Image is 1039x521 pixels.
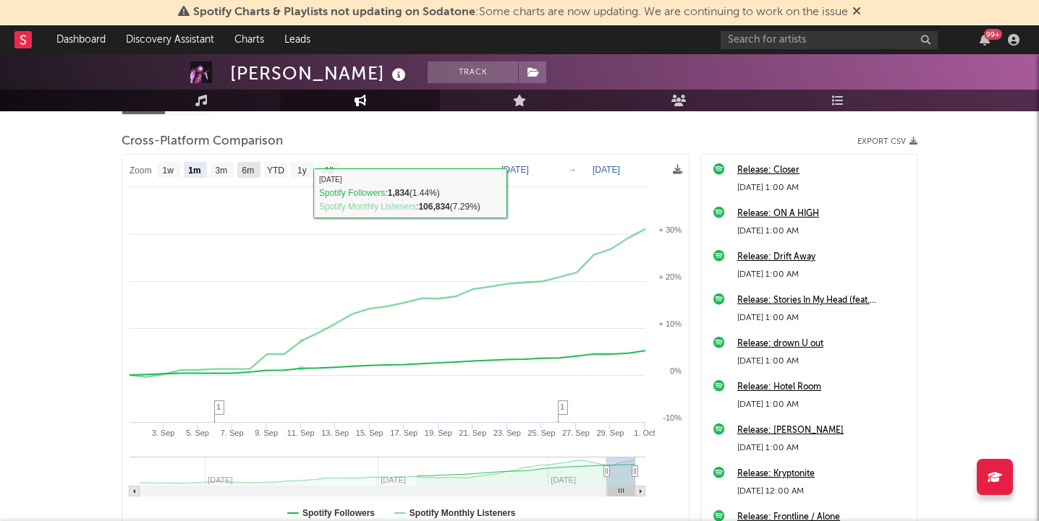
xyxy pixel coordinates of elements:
[163,165,174,176] text: 1w
[659,272,682,281] text: + 20%
[527,429,555,437] text: 25. Sep
[737,205,909,223] a: Release: ON A HIGH
[562,429,590,437] text: 27. Sep
[216,165,228,176] text: 3m
[597,429,624,437] text: 29. Sep
[560,402,564,411] span: 1
[737,223,909,240] div: [DATE] 1:00 AM
[302,508,375,518] text: Spotify Followers
[242,165,255,176] text: 6m
[737,353,909,370] div: [DATE] 1:00 AM
[737,335,909,353] a: Release: drown U out
[737,309,909,327] div: [DATE] 1:00 AM
[390,429,417,437] text: 17. Sep
[323,165,333,176] text: All
[193,7,848,18] span: : Some charts are now updating. We are continuing to work on the issue
[663,413,682,422] text: -10%
[46,25,116,54] a: Dashboard
[659,225,682,234] text: + 30%
[230,61,410,85] div: [PERSON_NAME]
[721,31,938,49] input: Search for artists
[193,7,475,18] span: Spotify Charts & Playlists not updating on Sodatone
[737,266,909,283] div: [DATE] 1:00 AM
[737,439,909,457] div: [DATE] 1:00 AM
[501,165,529,175] text: [DATE]
[224,25,274,54] a: Charts
[659,319,682,328] text: + 10%
[737,379,909,396] a: Release: Hotel Room
[428,61,518,83] button: Track
[152,429,175,437] text: 3. Sep
[737,465,909,483] a: Release: Kryptonite
[737,292,909,309] a: Release: Stories In My Head (feat. [PERSON_NAME])
[737,396,909,413] div: [DATE] 1:00 AM
[737,162,909,179] a: Release: Closer
[122,133,283,150] span: Cross-Platform Comparison
[321,429,349,437] text: 13. Sep
[593,165,620,175] text: [DATE]
[493,429,521,437] text: 23. Sep
[255,429,278,437] text: 9. Sep
[130,165,152,176] text: Zoom
[188,165,200,176] text: 1m
[852,7,861,18] span: Dismiss
[857,137,917,146] button: Export CSV
[274,25,321,54] a: Leads
[425,429,452,437] text: 19. Sep
[267,165,284,176] text: YTD
[221,429,244,437] text: 7. Sep
[186,429,209,437] text: 5. Sep
[670,366,682,375] text: 0%
[737,249,909,266] a: Release: Drift Away
[410,508,516,518] text: Spotify Monthly Listeners
[287,429,315,437] text: 11. Sep
[568,165,577,175] text: →
[984,29,1002,40] div: 99 +
[980,34,990,46] button: 99+
[216,402,221,411] span: 1
[634,429,655,437] text: 1. Oct
[116,25,224,54] a: Discovery Assistant
[356,429,383,437] text: 15. Sep
[737,422,909,439] a: Release: [PERSON_NAME]
[297,165,307,176] text: 1y
[737,483,909,500] div: [DATE] 12:00 AM
[459,429,486,437] text: 21. Sep
[737,179,909,197] div: [DATE] 1:00 AM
